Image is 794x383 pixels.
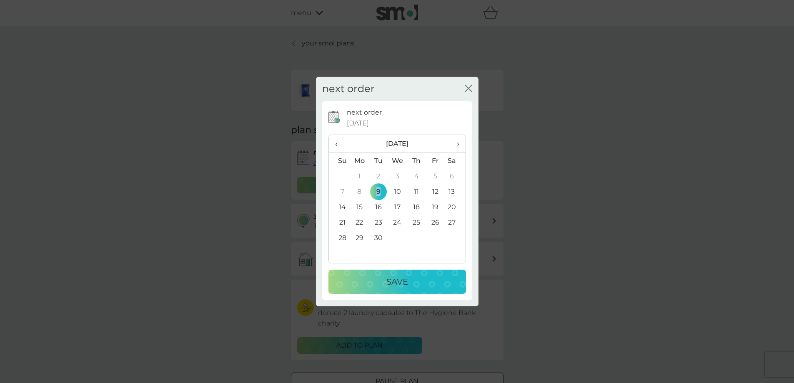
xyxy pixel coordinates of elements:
[407,215,426,230] td: 25
[407,184,426,199] td: 11
[369,199,388,215] td: 16
[386,275,408,288] p: Save
[444,184,465,199] td: 13
[426,153,445,169] th: Fr
[388,199,407,215] td: 17
[426,168,445,184] td: 5
[350,199,369,215] td: 15
[426,184,445,199] td: 12
[329,230,350,245] td: 28
[350,168,369,184] td: 1
[407,199,426,215] td: 18
[329,215,350,230] td: 21
[335,135,344,153] span: ‹
[329,153,350,169] th: Su
[329,199,350,215] td: 14
[444,199,465,215] td: 20
[444,168,465,184] td: 6
[426,215,445,230] td: 26
[350,215,369,230] td: 22
[388,184,407,199] td: 10
[329,184,350,199] td: 7
[388,215,407,230] td: 24
[369,184,388,199] td: 9
[328,270,466,294] button: Save
[369,153,388,169] th: Tu
[369,215,388,230] td: 23
[350,230,369,245] td: 29
[407,153,426,169] th: Th
[465,85,472,93] button: close
[388,168,407,184] td: 3
[350,135,445,153] th: [DATE]
[451,135,459,153] span: ›
[322,83,375,95] h2: next order
[347,107,382,118] p: next order
[388,153,407,169] th: We
[350,153,369,169] th: Mo
[444,215,465,230] td: 27
[369,168,388,184] td: 2
[369,230,388,245] td: 30
[444,153,465,169] th: Sa
[407,168,426,184] td: 4
[350,184,369,199] td: 8
[426,199,445,215] td: 19
[347,118,369,129] span: [DATE]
